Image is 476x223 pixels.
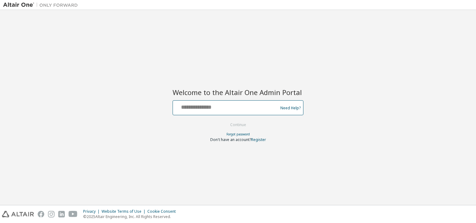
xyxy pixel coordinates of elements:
[251,137,266,142] a: Register
[69,211,78,217] img: youtube.svg
[83,214,179,219] p: © 2025 Altair Engineering, Inc. All Rights Reserved.
[2,211,34,217] img: altair_logo.svg
[38,211,44,217] img: facebook.svg
[48,211,55,217] img: instagram.svg
[226,132,250,136] a: Forgot password
[102,209,147,214] div: Website Terms of Use
[210,137,251,142] span: Don't have an account?
[173,88,303,97] h2: Welcome to the Altair One Admin Portal
[58,211,65,217] img: linkedin.svg
[147,209,179,214] div: Cookie Consent
[83,209,102,214] div: Privacy
[3,2,81,8] img: Altair One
